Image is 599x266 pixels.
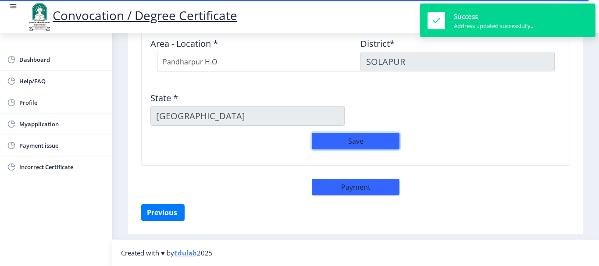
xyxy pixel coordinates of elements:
span: Incorrect Certificate [19,162,105,172]
button: Previous ‍ [141,204,185,221]
label: District* [360,39,395,48]
span: Created with ♥ by 2025 [121,248,213,257]
input: State [150,106,345,126]
img: logo [26,2,53,32]
label: Area - Location * [150,39,218,48]
input: District [360,52,555,71]
button: Save [312,133,399,149]
div: Address updated successfully.. [454,22,533,30]
span: Profile [19,97,105,108]
a: Edulab [174,248,197,257]
a: Convocation / Degree Certificate [26,7,237,24]
label: State * [150,94,178,103]
span: Success [454,12,478,21]
span: Payment issue [19,140,105,151]
button: Payment [312,179,399,195]
span: Myapplication [19,119,105,129]
span: Help/FAQ [19,76,105,86]
span: Dashboard [19,54,105,65]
